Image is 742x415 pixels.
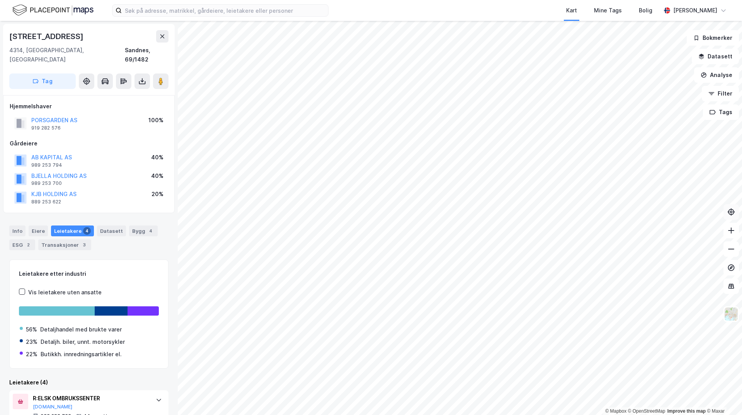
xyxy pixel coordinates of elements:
div: Kart [566,6,577,15]
button: Bokmerker [687,30,739,46]
div: Leietakere (4) [9,378,168,387]
button: [DOMAIN_NAME] [33,404,73,410]
div: 3 [80,241,88,249]
div: 40% [151,153,163,162]
div: [STREET_ADDRESS] [9,30,85,43]
button: Tag [9,73,76,89]
div: 889 253 622 [31,199,61,205]
div: R:ELSK OMBRUKSSENTER [33,394,148,403]
div: 4314, [GEOGRAPHIC_DATA], [GEOGRAPHIC_DATA] [9,46,125,64]
div: Datasett [97,225,126,236]
div: Info [9,225,26,236]
div: 2 [24,241,32,249]
button: Analyse [694,67,739,83]
div: Bolig [639,6,652,15]
input: Søk på adresse, matrikkel, gårdeiere, leietakere eller personer [122,5,328,16]
div: 989 253 794 [31,162,62,168]
div: Gårdeiere [10,139,168,148]
div: Mine Tags [594,6,622,15]
div: 4 [83,227,91,235]
button: Tags [703,104,739,120]
a: Improve this map [667,408,706,414]
div: Bygg [129,225,158,236]
div: 20% [151,190,163,199]
div: 4 [147,227,155,235]
div: Leietakere etter industri [19,269,159,278]
div: Vis leietakere uten ansatte [28,288,102,297]
div: ESG [9,239,35,250]
button: Filter [702,86,739,101]
div: Detaljhandel med brukte varer [40,325,122,334]
a: OpenStreetMap [628,408,665,414]
div: Butikkh. innredningsartikler el. [41,350,122,359]
img: logo.f888ab2527a4732fd821a326f86c7f29.svg [12,3,94,17]
div: 919 282 576 [31,125,61,131]
div: Leietakere [51,225,94,236]
div: Kontrollprogram for chat [703,378,742,415]
div: Transaksjoner [38,239,91,250]
div: 56% [26,325,37,334]
div: [PERSON_NAME] [673,6,717,15]
iframe: Chat Widget [703,378,742,415]
div: Sandnes, 69/1482 [125,46,168,64]
div: 23% [26,337,37,347]
a: Mapbox [605,408,626,414]
button: Datasett [692,49,739,64]
div: 989 253 700 [31,180,62,186]
div: 100% [148,116,163,125]
img: Z [724,307,739,321]
div: Hjemmelshaver [10,102,168,111]
div: Detaljh. biler, unnt. motorsykler [41,337,125,347]
div: 40% [151,171,163,181]
div: 22% [26,350,37,359]
div: Eiere [29,225,48,236]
